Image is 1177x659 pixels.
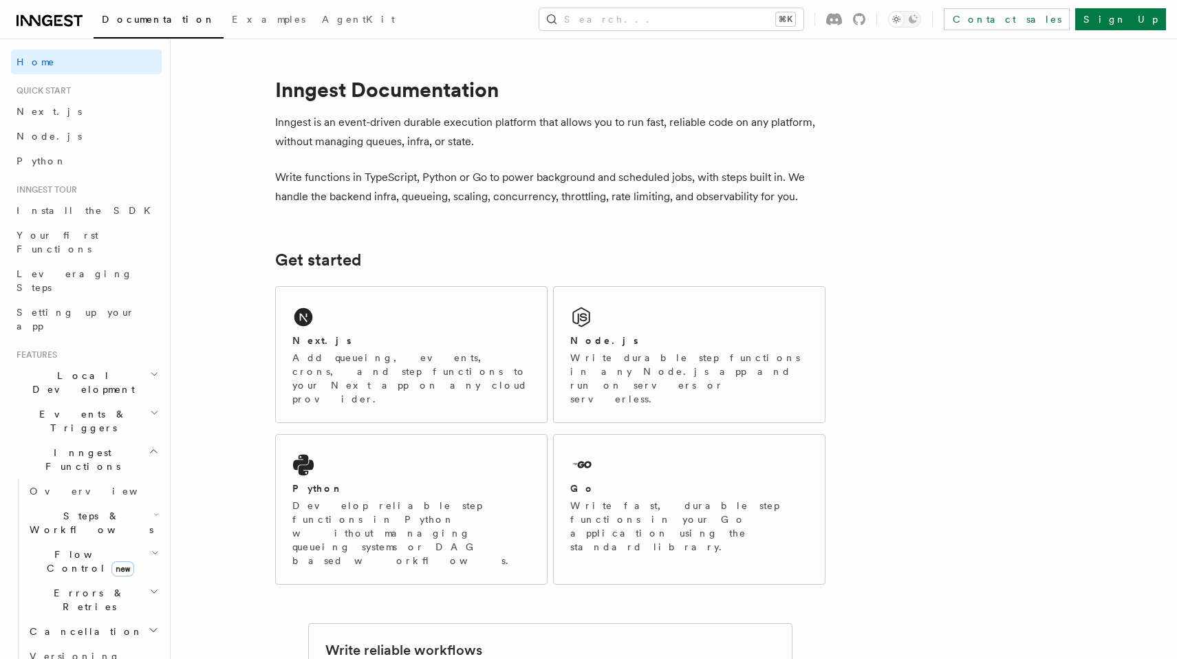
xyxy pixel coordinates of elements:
button: Errors & Retries [24,581,162,619]
span: Overview [30,486,171,497]
a: AgentKit [314,4,403,37]
a: Examples [224,4,314,37]
h1: Inngest Documentation [275,77,825,102]
span: Cancellation [24,625,143,638]
span: Inngest Functions [11,446,149,473]
span: Quick start [11,85,71,96]
span: Install the SDK [17,205,159,216]
span: Examples [232,14,305,25]
button: Toggle dark mode [888,11,921,28]
a: Python [11,149,162,173]
span: Steps & Workflows [24,509,153,537]
a: Contact sales [944,8,1070,30]
span: Home [17,55,55,69]
span: Flow Control [24,548,151,575]
p: Write fast, durable step functions in your Go application using the standard library. [570,499,808,554]
button: Cancellation [24,619,162,644]
button: Inngest Functions [11,440,162,479]
span: Next.js [17,106,82,117]
span: Local Development [11,369,150,396]
p: Develop reliable step functions in Python without managing queueing systems or DAG based workflows. [292,499,530,568]
a: Get started [275,250,361,270]
span: Inngest tour [11,184,77,195]
a: Leveraging Steps [11,261,162,300]
a: Node.js [11,124,162,149]
span: Documentation [102,14,215,25]
a: Node.jsWrite durable step functions in any Node.js app and run on servers or serverless. [553,286,825,423]
button: Steps & Workflows [24,504,162,542]
p: Inngest is an event-driven durable execution platform that allows you to run fast, reliable code ... [275,113,825,151]
p: Write functions in TypeScript, Python or Go to power background and scheduled jobs, with steps bu... [275,168,825,206]
h2: Next.js [292,334,352,347]
span: Your first Functions [17,230,98,255]
p: Add queueing, events, crons, and step functions to your Next app on any cloud provider. [292,351,530,406]
span: Features [11,349,57,360]
button: Local Development [11,363,162,402]
a: Sign Up [1075,8,1166,30]
a: PythonDevelop reliable step functions in Python without managing queueing systems or DAG based wo... [275,434,548,585]
p: Write durable step functions in any Node.js app and run on servers or serverless. [570,351,808,406]
h2: Go [570,482,595,495]
a: GoWrite fast, durable step functions in your Go application using the standard library. [553,434,825,585]
button: Search...⌘K [539,8,803,30]
h2: Node.js [570,334,638,347]
button: Events & Triggers [11,402,162,440]
a: Next.js [11,99,162,124]
span: Leveraging Steps [17,268,133,293]
a: Next.jsAdd queueing, events, crons, and step functions to your Next app on any cloud provider. [275,286,548,423]
span: Node.js [17,131,82,142]
a: Install the SDK [11,198,162,223]
a: Setting up your app [11,300,162,338]
a: Overview [24,479,162,504]
span: Events & Triggers [11,407,150,435]
kbd: ⌘K [776,12,795,26]
a: Your first Functions [11,223,162,261]
a: Home [11,50,162,74]
span: Setting up your app [17,307,135,332]
h2: Python [292,482,343,495]
span: Errors & Retries [24,586,149,614]
span: new [111,561,134,576]
a: Documentation [94,4,224,39]
span: Python [17,155,67,166]
span: AgentKit [322,14,395,25]
button: Flow Controlnew [24,542,162,581]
